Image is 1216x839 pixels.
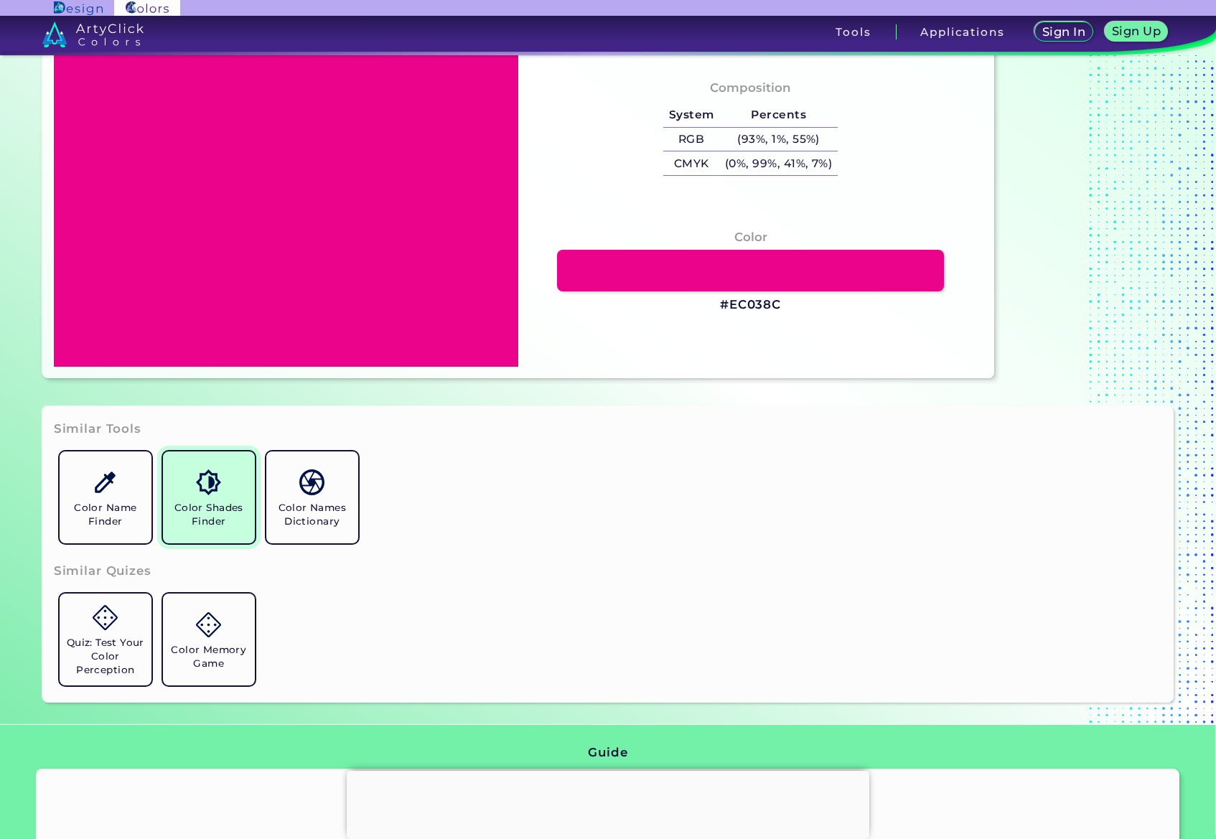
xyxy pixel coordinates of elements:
[836,27,871,37] h3: Tools
[42,22,144,47] img: logo_artyclick_colors_white.svg
[1037,23,1090,41] a: Sign In
[719,151,838,175] h5: (0%, 99%, 41%, 7%)
[261,446,364,549] a: Color Names Dictionary
[272,501,352,528] h5: Color Names Dictionary
[54,563,151,580] h3: Similar Quizes
[1114,26,1159,37] h5: Sign Up
[54,588,157,691] a: Quiz: Test Your Color Perception
[720,296,781,314] h3: #EC038C
[734,227,767,248] h4: Color
[299,469,324,495] img: icon_color_names_dictionary.svg
[196,612,221,637] img: icon_game.svg
[219,795,997,814] h2: ArtyClick "Color Hue Finder"
[54,1,102,15] img: ArtyClick Design logo
[663,128,719,151] h5: RGB
[1044,27,1084,37] h5: Sign In
[920,27,1004,37] h3: Applications
[663,151,719,175] h5: CMYK
[710,78,791,98] h4: Composition
[588,744,627,761] h3: Guide
[1108,23,1164,41] a: Sign Up
[169,501,249,528] h5: Color Shades Finder
[719,103,838,127] h5: Percents
[663,103,719,127] h5: System
[196,469,221,495] img: icon_color_shades.svg
[169,643,249,670] h5: Color Memory Game
[93,605,118,630] img: icon_game.svg
[719,128,838,151] h5: (93%, 1%, 55%)
[157,446,261,549] a: Color Shades Finder
[347,771,869,835] iframe: Advertisement
[157,588,261,691] a: Color Memory Game
[65,636,146,677] h5: Quiz: Test Your Color Perception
